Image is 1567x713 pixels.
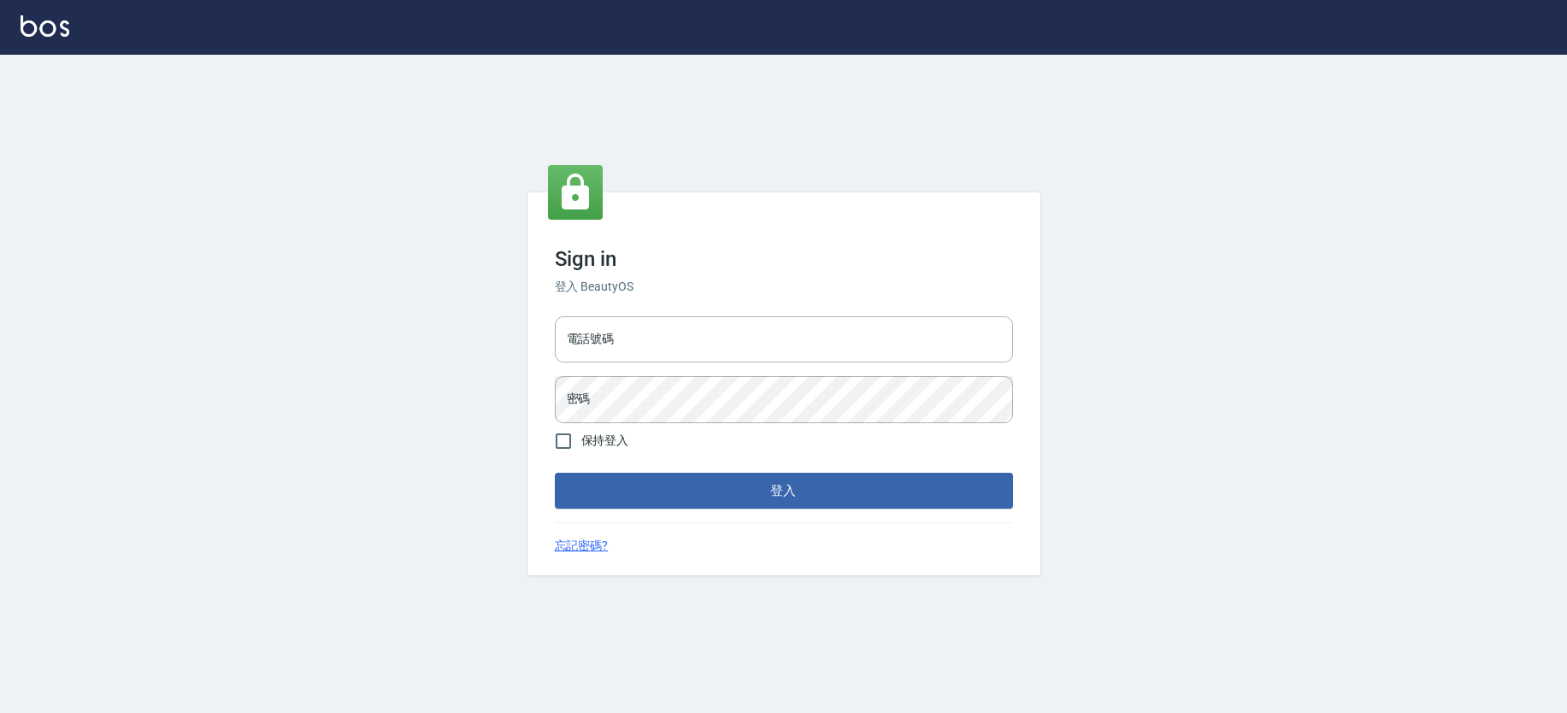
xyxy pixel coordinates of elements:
[581,432,629,450] span: 保持登入
[21,15,69,37] img: Logo
[555,473,1013,509] button: 登入
[555,247,1013,271] h3: Sign in
[555,537,609,555] a: 忘記密碼?
[555,278,1013,296] h6: 登入 BeautyOS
